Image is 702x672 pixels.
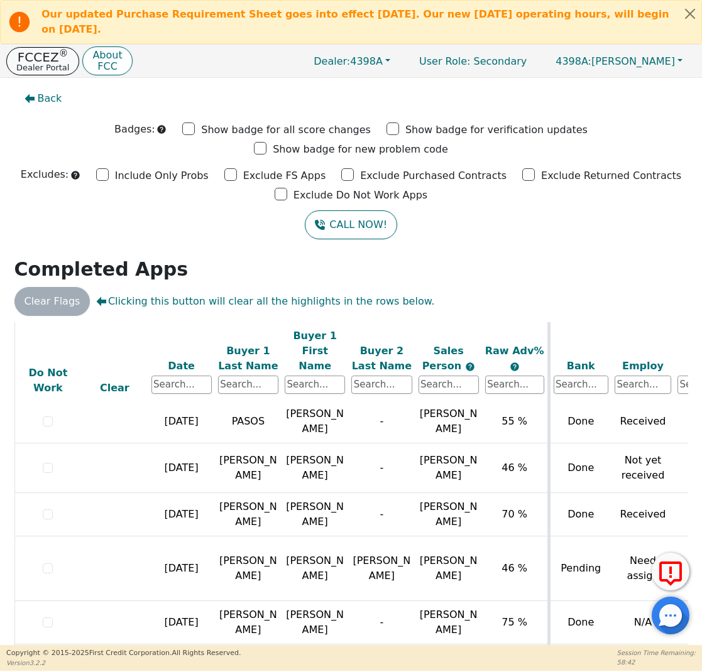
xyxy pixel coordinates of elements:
[282,600,348,644] td: [PERSON_NAME]
[6,658,241,668] p: Version 3.2.2
[96,294,434,309] span: Clicking this button will clear all the highlights in the rows below.
[612,492,674,536] td: Received
[348,399,415,443] td: -
[293,188,427,203] p: Exclude Do Not Work Apps
[407,49,539,73] a: User Role: Secondary
[617,658,696,667] p: 58:42
[419,375,479,394] input: Search...
[348,492,415,536] td: -
[148,492,215,536] td: [DATE]
[282,443,348,492] td: [PERSON_NAME]
[549,492,612,536] td: Done
[18,365,79,395] div: Do Not Work
[282,492,348,536] td: [PERSON_NAME]
[16,51,69,63] p: FCCEZ
[282,536,348,600] td: [PERSON_NAME]
[148,443,215,492] td: [DATE]
[92,50,122,60] p: About
[282,399,348,443] td: [PERSON_NAME]
[549,600,612,644] td: Done
[556,55,675,67] span: [PERSON_NAME]
[422,345,465,372] span: Sales Person
[652,553,689,590] button: Report Error to FCC
[215,536,282,600] td: [PERSON_NAME]
[114,122,155,137] p: Badges:
[554,359,609,374] div: Bank
[14,258,189,280] strong: Completed Apps
[84,380,145,395] div: Clear
[215,600,282,644] td: [PERSON_NAME]
[502,562,527,574] span: 46 %
[148,399,215,443] td: [DATE]
[215,443,282,492] td: [PERSON_NAME]
[314,55,350,67] span: Dealer:
[351,344,412,374] div: Buyer 2 Last Name
[148,600,215,644] td: [DATE]
[115,168,209,183] p: Include Only Probs
[612,600,674,644] td: N/A
[485,375,544,394] input: Search...
[285,375,345,394] input: Search...
[420,408,478,435] span: [PERSON_NAME]
[502,415,527,427] span: 55 %
[502,462,527,474] span: 46 %
[407,49,539,73] p: Secondary
[21,167,69,182] p: Excludes:
[549,399,612,443] td: Done
[549,443,612,492] td: Done
[16,63,69,72] p: Dealer Portal
[502,508,527,520] span: 70 %
[617,648,696,658] p: Session Time Remaining:
[615,359,671,374] div: Employ
[502,616,527,628] span: 75 %
[218,344,278,374] div: Buyer 1 Last Name
[243,168,326,183] p: Exclude FS Apps
[351,375,412,394] input: Search...
[549,536,612,600] td: Pending
[485,345,544,357] span: Raw Adv%
[556,55,591,67] span: 4398A:
[305,210,397,239] button: CALL NOW!
[151,359,212,374] div: Date
[348,443,415,492] td: -
[420,454,478,481] span: [PERSON_NAME]
[419,55,470,67] span: User Role :
[542,51,696,71] button: 4398A:[PERSON_NAME]
[6,648,241,659] p: Copyright © 2015- 2025 First Credit Corporation.
[218,375,278,394] input: Search...
[420,555,478,582] span: [PERSON_NAME]
[201,122,371,138] p: Show badge for all score changes
[360,168,507,183] p: Exclude Purchased Contracts
[314,55,383,67] span: 4398A
[215,492,282,536] td: [PERSON_NAME]
[38,91,62,106] span: Back
[148,536,215,600] td: [DATE]
[420,609,478,636] span: [PERSON_NAME]
[679,1,701,26] button: Close alert
[82,46,132,76] button: AboutFCC
[273,142,448,157] p: Show badge for new problem code
[215,399,282,443] td: PASOS
[6,47,79,75] button: FCCEZ®Dealer Portal
[612,399,674,443] td: Received
[348,536,415,600] td: [PERSON_NAME]
[541,168,681,183] p: Exclude Returned Contracts
[348,600,415,644] td: -
[41,8,669,35] b: Our updated Purchase Requirement Sheet goes into effect [DATE]. Our new [DATE] operating hours, w...
[172,649,241,657] span: All Rights Reserved.
[285,328,345,374] div: Buyer 1 First Name
[151,375,212,394] input: Search...
[300,51,403,71] button: Dealer:4398A
[612,536,674,600] td: Need assign
[92,62,122,72] p: FCC
[615,375,671,394] input: Search...
[14,84,72,113] button: Back
[612,443,674,492] td: Not yet received
[554,375,609,394] input: Search...
[59,48,69,59] sup: ®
